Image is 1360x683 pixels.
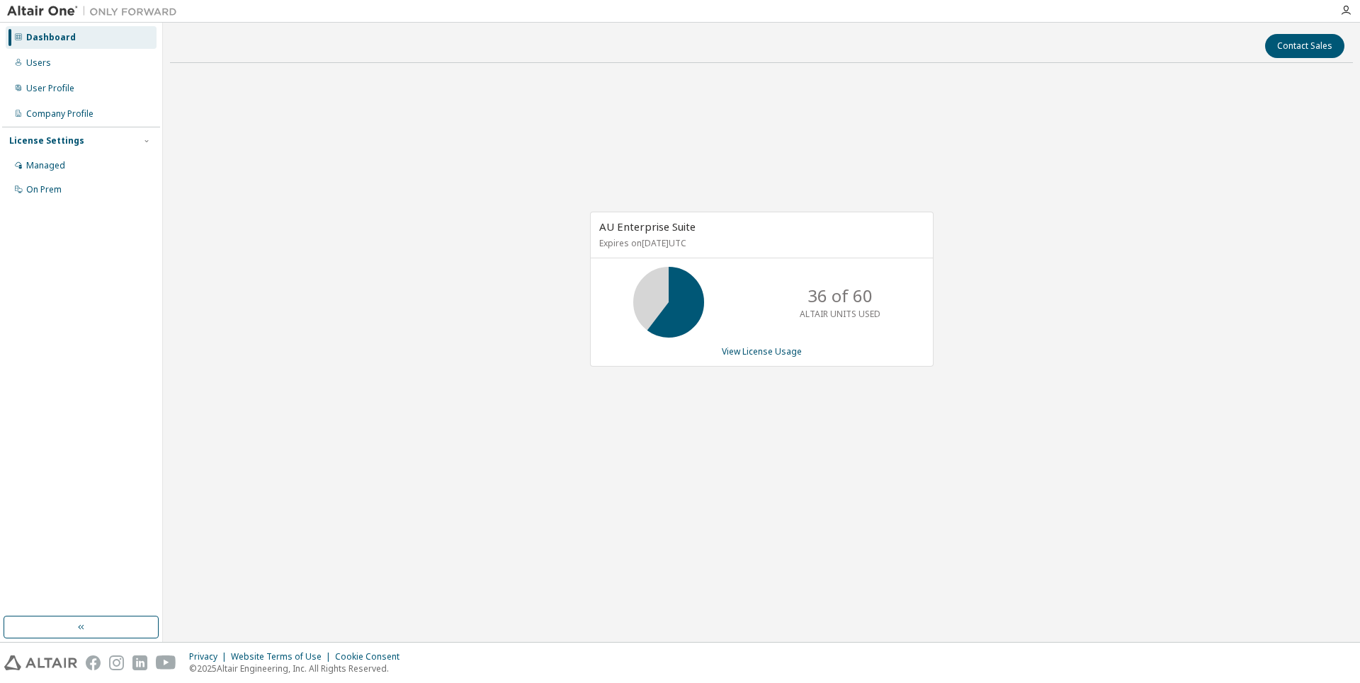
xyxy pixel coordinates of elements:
img: facebook.svg [86,655,101,670]
p: Expires on [DATE] UTC [599,237,921,249]
div: Privacy [189,651,231,662]
div: Cookie Consent [335,651,408,662]
p: ALTAIR UNITS USED [800,308,880,320]
button: Contact Sales [1265,34,1344,58]
div: Company Profile [26,108,93,120]
p: © 2025 Altair Engineering, Inc. All Rights Reserved. [189,662,408,675]
img: instagram.svg [109,655,124,670]
div: License Settings [9,135,84,147]
img: linkedin.svg [132,655,147,670]
div: Users [26,57,51,69]
p: 36 of 60 [807,284,873,308]
img: Altair One [7,4,184,18]
img: youtube.svg [156,655,176,670]
div: On Prem [26,184,62,195]
div: User Profile [26,83,74,94]
div: Website Terms of Use [231,651,335,662]
div: Dashboard [26,32,76,43]
img: altair_logo.svg [4,655,77,670]
div: Managed [26,160,65,171]
span: AU Enterprise Suite [599,219,696,234]
a: View License Usage [722,345,802,357]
